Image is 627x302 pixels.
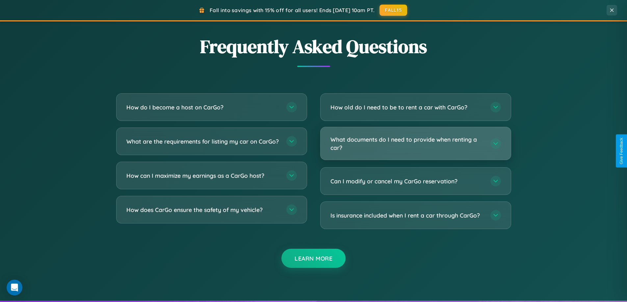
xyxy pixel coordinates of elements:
h3: Can I modify or cancel my CarGo reservation? [330,177,484,185]
h2: Frequently Asked Questions [116,34,511,59]
button: FALL15 [379,5,407,16]
div: Give Feedback [619,138,624,164]
button: Learn More [281,249,346,268]
h3: What documents do I need to provide when renting a car? [330,135,484,151]
h3: Is insurance included when I rent a car through CarGo? [330,211,484,220]
h3: How do I become a host on CarGo? [126,103,280,111]
div: Open Intercom Messenger [7,280,22,295]
span: Fall into savings with 15% off for all users! Ends [DATE] 10am PT. [210,7,375,13]
h3: How can I maximize my earnings as a CarGo host? [126,172,280,180]
h3: How does CarGo ensure the safety of my vehicle? [126,206,280,214]
h3: How old do I need to be to rent a car with CarGo? [330,103,484,111]
h3: What are the requirements for listing my car on CarGo? [126,137,280,146]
